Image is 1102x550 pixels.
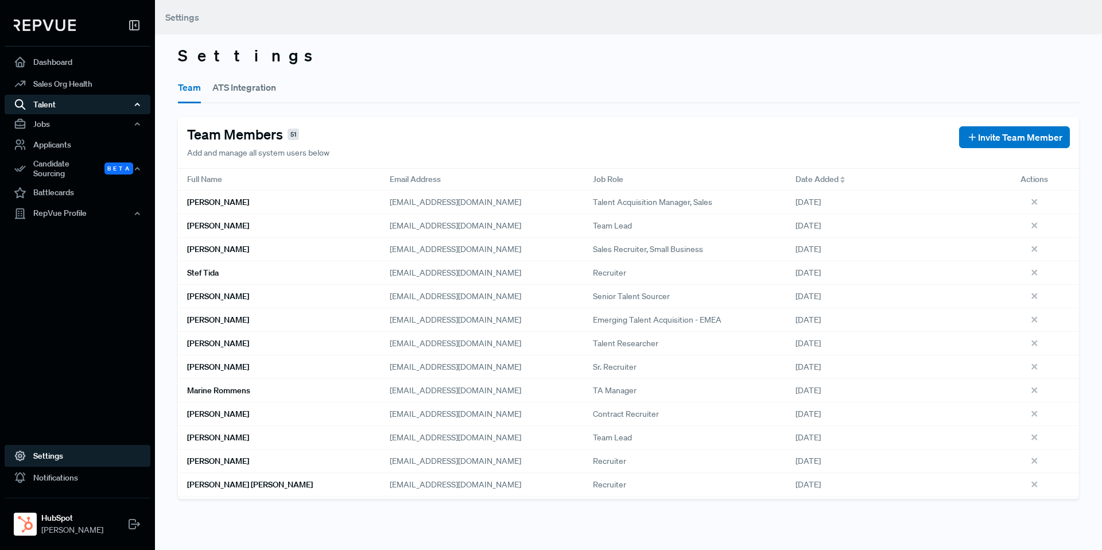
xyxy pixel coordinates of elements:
h6: [PERSON_NAME] [187,221,249,231]
button: ATS Integration [212,71,276,103]
span: Talent Acquisition Manager, Sales [593,196,712,208]
h6: [PERSON_NAME] [PERSON_NAME] [187,480,313,490]
div: Candidate Sourcing [5,156,150,182]
h3: Settings [178,46,1079,65]
a: Applicants [5,134,150,156]
span: Recruiter [593,455,626,467]
div: [DATE] [786,214,989,238]
span: [EMAIL_ADDRESS][DOMAIN_NAME] [390,479,521,490]
a: Sales Org Health [5,73,150,95]
span: 51 [288,129,299,141]
h6: [PERSON_NAME] [187,339,249,348]
span: Talent Researcher [593,338,658,350]
a: Battlecards [5,182,150,204]
span: Team Lead [593,432,632,444]
div: [DATE] [786,332,989,355]
strong: HubSpot [41,512,103,524]
span: [EMAIL_ADDRESS][DOMAIN_NAME] [390,244,521,254]
a: Dashboard [5,51,150,73]
h6: [PERSON_NAME] [187,245,249,254]
span: Full Name [187,173,222,185]
h6: [PERSON_NAME] [187,315,249,325]
span: Sales Recruiter, Small Business [593,243,703,255]
span: [EMAIL_ADDRESS][DOMAIN_NAME] [390,220,521,231]
button: Invite Team Member [959,126,1070,148]
span: [EMAIL_ADDRESS][DOMAIN_NAME] [390,315,521,325]
h4: Team Members [187,126,283,143]
img: RepVue [14,20,76,31]
h6: [PERSON_NAME] [187,409,249,419]
span: Emerging Talent Acquisition - EMEA [593,314,721,326]
span: [PERSON_NAME] [41,524,103,536]
div: [DATE] [786,238,989,261]
span: [EMAIL_ADDRESS][DOMAIN_NAME] [390,432,521,443]
span: Job Role [593,173,623,185]
span: Settings [165,11,199,23]
span: [EMAIL_ADDRESS][DOMAIN_NAME] [390,197,521,207]
div: [DATE] [786,191,989,214]
div: [DATE] [786,450,989,473]
span: Sr. Recruiter [593,361,637,373]
span: Invite Team Member [978,130,1062,144]
a: Settings [5,445,150,467]
span: Team Lead [593,220,632,232]
span: [EMAIL_ADDRESS][DOMAIN_NAME] [390,362,521,372]
span: Recruiter [593,479,626,491]
span: Date Added [796,173,839,185]
span: Email Address [390,173,441,185]
h6: [PERSON_NAME] [187,362,249,372]
span: Senior Talent Sourcer [593,291,670,303]
span: [EMAIL_ADDRESS][DOMAIN_NAME] [390,268,521,278]
span: Beta [104,162,133,175]
div: [DATE] [786,497,989,520]
span: Recruiter [593,267,626,279]
div: [DATE] [786,473,989,497]
button: Jobs [5,114,150,134]
h6: [PERSON_NAME] [187,292,249,301]
span: [EMAIL_ADDRESS][DOMAIN_NAME] [390,456,521,466]
h6: Marine Rommens [187,386,250,396]
img: HubSpot [16,515,34,533]
h6: [PERSON_NAME] [187,456,249,466]
div: [DATE] [786,285,989,308]
button: Team [178,71,201,103]
button: Candidate Sourcing Beta [5,156,150,182]
a: HubSpotHubSpot[PERSON_NAME] [5,498,150,541]
span: [EMAIL_ADDRESS][DOMAIN_NAME] [390,338,521,348]
div: [DATE] [786,355,989,379]
button: RepVue Profile [5,204,150,223]
div: [DATE] [786,261,989,285]
span: TA Manager [593,385,637,397]
span: Actions [1020,173,1048,185]
h6: [PERSON_NAME] [187,197,249,207]
h6: [PERSON_NAME] [187,433,249,443]
div: [DATE] [786,402,989,426]
p: Add and manage all system users below [187,147,329,159]
div: [DATE] [786,426,989,450]
h6: Stef Tida [187,268,219,278]
span: [EMAIL_ADDRESS][DOMAIN_NAME] [390,385,521,396]
div: [DATE] [786,308,989,332]
span: Contract Recruiter [593,408,659,420]
div: [DATE] [786,379,989,402]
div: Toggle SortBy [786,169,989,191]
a: Notifications [5,467,150,489]
span: [EMAIL_ADDRESS][DOMAIN_NAME] [390,409,521,419]
button: Talent [5,95,150,114]
span: [EMAIL_ADDRESS][DOMAIN_NAME] [390,291,521,301]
